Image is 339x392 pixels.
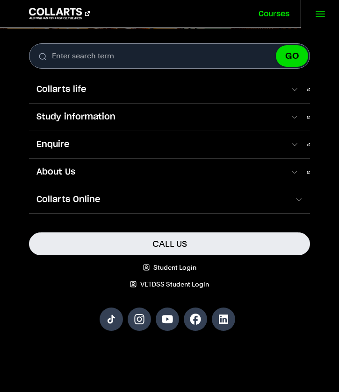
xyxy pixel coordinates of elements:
[29,8,90,19] div: Go to homepage
[276,45,308,67] button: GO
[29,263,310,272] a: Student Login
[29,131,310,158] a: Enquire
[29,43,310,69] form: Search
[29,43,310,69] input: Enter search term
[29,84,290,96] span: Collarts life
[29,159,310,186] a: About Us
[29,194,294,206] span: Collarts Online
[29,186,310,213] a: Collarts Online
[29,104,310,131] a: Study information
[29,166,290,178] span: About Us
[184,308,207,331] a: Follow us on Facebook
[100,308,123,331] a: Follow us on TikTok
[128,308,151,331] a: Follow us on Instagram
[156,308,179,331] a: Follow us on YouTube
[29,232,310,255] a: Call Us
[29,111,290,123] span: Study information
[29,76,310,103] a: Collarts life
[212,308,235,331] a: Follow us on LinkedIn
[29,139,290,151] span: Enquire
[29,280,310,289] a: VETDSS Student Login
